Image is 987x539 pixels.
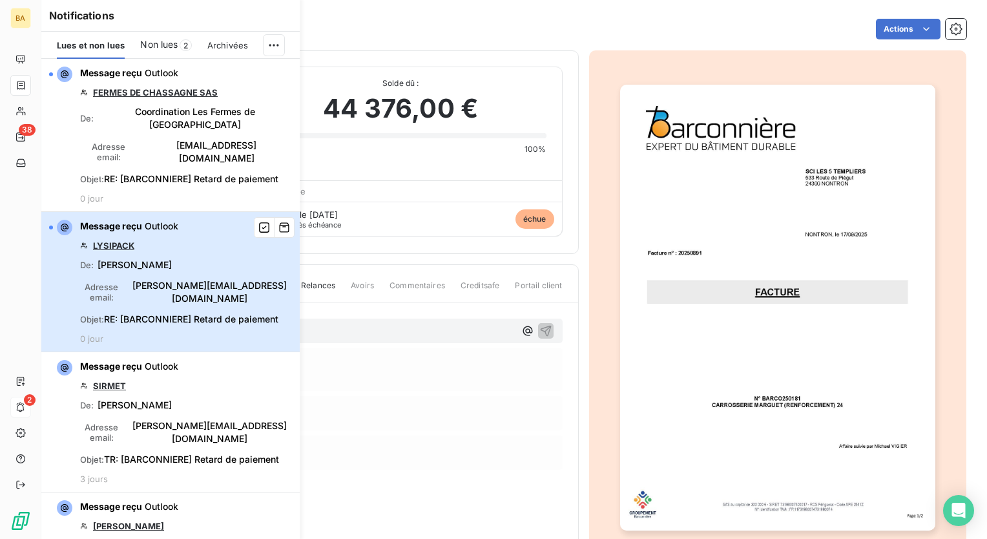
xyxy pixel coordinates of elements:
span: De : [80,400,94,410]
span: Outlook [145,220,178,231]
span: [PERSON_NAME] [98,399,172,412]
span: Portail client [515,280,562,302]
span: 0 jour [80,333,103,344]
span: Outlook [145,67,178,78]
h6: Notifications [49,8,292,23]
span: Objet : [80,314,104,324]
a: [PERSON_NAME] [93,521,164,531]
span: Objet : [80,174,104,184]
span: Solde dû : [255,78,546,89]
span: [EMAIL_ADDRESS][DOMAIN_NAME] [141,139,292,165]
span: Message reçu [80,361,142,372]
span: 44 376,00 € [323,89,478,128]
span: RE: [BARCONNIERE] Retard de paiement [104,313,278,324]
button: Message reçu OutlookLYSIPACKDe:[PERSON_NAME]Adresse email:[PERSON_NAME][EMAIL_ADDRESS][DOMAIN_NAM... [41,212,300,352]
span: Non lues [140,38,178,51]
span: Message reçu [80,501,142,512]
span: 38 [19,124,36,136]
span: Relances [301,280,335,302]
span: échue [515,209,554,229]
span: Creditsafe [461,280,500,302]
span: De : [80,260,94,270]
span: [PERSON_NAME][EMAIL_ADDRESS][DOMAIN_NAME] [127,419,292,445]
span: Adresse email : [80,422,123,443]
button: Message reçu OutlookSIRMETDe:[PERSON_NAME]Adresse email:[PERSON_NAME][EMAIL_ADDRESS][DOMAIN_NAME]... [41,352,300,492]
span: RE: [BARCONNIERE] Retard de paiement [104,173,278,184]
span: Outlook [145,501,178,512]
span: 100% [525,143,546,155]
span: Archivées [207,40,248,50]
span: De : [80,113,94,123]
span: [PERSON_NAME][EMAIL_ADDRESS][DOMAIN_NAME] [127,279,292,305]
span: 2 [180,39,192,51]
span: Objet : [80,454,104,465]
span: Outlook [145,361,178,372]
span: Adresse email : [80,282,123,302]
span: TR: [BARCONNIERE] Retard de paiement [104,454,279,465]
span: [PERSON_NAME] [98,259,172,271]
span: Adresse email : [80,142,138,162]
span: après échéance [271,221,342,229]
a: FERMES DE CHASSAGNE SAS [93,87,218,98]
span: Commentaires [390,280,445,302]
button: Actions [876,19,940,39]
span: 3 jours [80,474,108,484]
span: 2 [24,394,36,406]
span: Lues et non lues [57,40,125,50]
span: Échue le [DATE] [271,209,338,220]
span: Message reçu [80,67,142,78]
a: SIRMET [93,381,126,391]
a: LYSIPACK [93,240,134,251]
button: Message reçu OutlookFERMES DE CHASSAGNE SASDe:Coordination Les Fermes de [GEOGRAPHIC_DATA]Adresse... [41,59,300,212]
span: Avoirs [351,280,374,302]
div: Open Intercom Messenger [943,495,974,526]
div: BA [10,8,31,28]
img: Logo LeanPay [10,511,31,531]
span: Message reçu [80,220,142,231]
img: invoice_thumbnail [620,85,935,531]
span: 0 jour [80,193,103,204]
span: Coordination Les Fermes de [GEOGRAPHIC_DATA] [98,105,292,131]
